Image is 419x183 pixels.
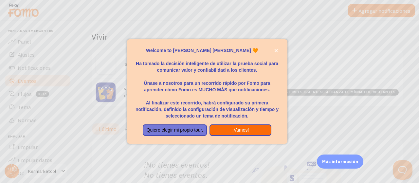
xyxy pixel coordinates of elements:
[232,127,249,133] font: ¡Vamos!
[135,47,280,54] p: Welcome to [PERSON_NAME] [PERSON_NAME] 🧡
[127,39,287,144] div: Bienvenido a Fomo, Andrés Mauricio Piedrahita. 🧡Has tomado la decisión inteligente de usar la Pru...
[144,81,270,92] font: Únase a nosotros para un recorrido rápido por Fomo para aprender cómo Fomo es MUCHO MÁS que notif...
[143,124,207,136] button: Quiero elegir mi propio tour.
[147,127,203,133] font: Quiero elegir mi propio tour.
[209,124,271,136] button: ¡Vamos!
[273,47,280,54] button: cerca,
[322,159,358,164] font: Más información
[136,100,279,119] font: Al finalizar este recorrido, habrá configurado su primera notificación, definido la configuración...
[136,61,278,73] font: Ha tomado la decisión inteligente de utilizar la prueba social para comunicar valor y confiabilid...
[317,155,363,169] div: Más información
